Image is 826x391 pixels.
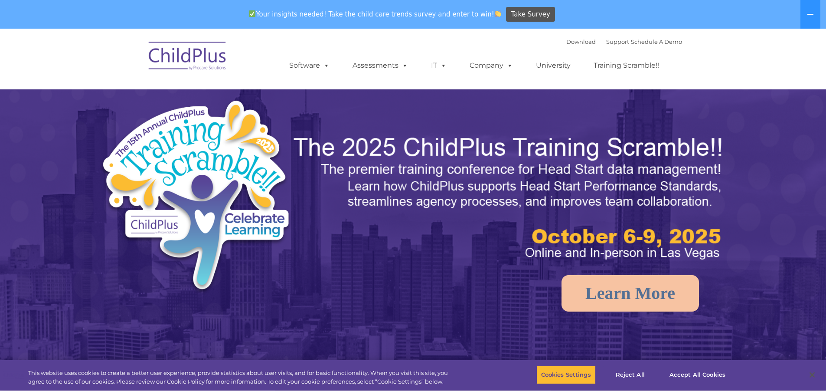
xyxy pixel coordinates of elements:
[245,6,505,23] span: Your insights needed! Take the child care trends survey and enter to win!
[631,38,682,45] a: Schedule A Demo
[495,10,501,17] img: 👏
[461,57,522,74] a: Company
[344,57,417,74] a: Assessments
[585,57,668,74] a: Training Scramble!!
[803,365,822,384] button: Close
[665,366,730,384] button: Accept All Cookies
[28,369,454,386] div: This website uses cookies to create a better user experience, provide statistics about user visit...
[566,38,596,45] a: Download
[506,7,555,22] a: Take Survey
[536,366,596,384] button: Cookies Settings
[527,57,579,74] a: University
[249,10,255,17] img: ✅
[566,38,682,45] font: |
[281,57,338,74] a: Software
[144,36,231,79] img: ChildPlus by Procare Solutions
[511,7,550,22] span: Take Survey
[562,275,699,312] a: Learn More
[422,57,455,74] a: IT
[603,366,657,384] button: Reject All
[606,38,629,45] a: Support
